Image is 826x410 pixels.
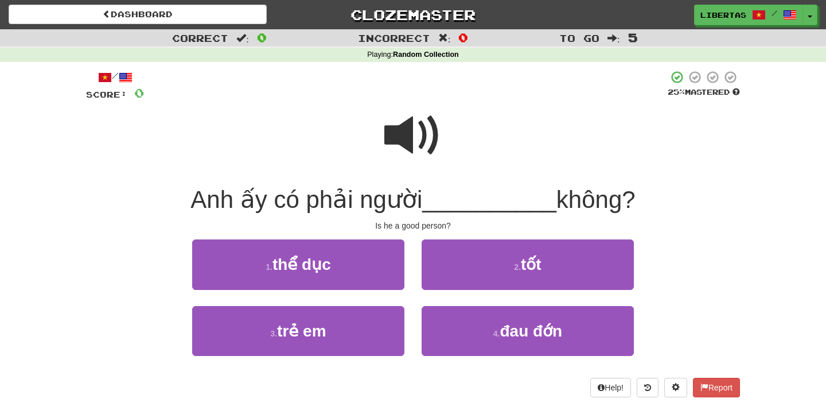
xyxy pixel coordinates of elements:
[192,239,404,289] button: 1.thể dục
[607,33,620,43] span: :
[236,33,249,43] span: :
[422,186,556,213] span: __________
[772,9,777,17] span: /
[266,262,272,272] small: 1 .
[86,90,127,99] span: Score:
[190,186,422,213] span: Anh ấy có phải người
[393,51,459,59] strong: Random Collection
[694,5,803,25] a: Libertas /
[559,32,599,44] span: To go
[514,262,521,272] small: 2 .
[521,256,541,273] span: tốt
[637,378,659,397] button: Round history (alt+y)
[257,30,267,44] span: 0
[590,378,631,397] button: Help!
[134,86,144,100] span: 0
[86,70,144,84] div: /
[270,329,277,338] small: 3 .
[277,322,326,340] span: trẻ em
[422,306,634,356] button: 4.đau đớn
[458,30,468,44] span: 0
[668,87,740,98] div: Mastered
[284,5,542,25] a: Clozemaster
[358,32,430,44] span: Incorrect
[272,256,331,273] span: thể dục
[172,32,228,44] span: Correct
[422,239,634,289] button: 2.tốt
[500,322,562,340] span: đau đớn
[493,329,500,338] small: 4 .
[556,186,636,213] span: không?
[668,87,685,96] span: 25 %
[693,378,740,397] button: Report
[86,220,740,231] div: Is he a good person?
[438,33,451,43] span: :
[192,306,404,356] button: 3.trẻ em
[9,5,267,24] a: Dashboard
[628,30,638,44] span: 5
[700,10,746,20] span: Libertas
